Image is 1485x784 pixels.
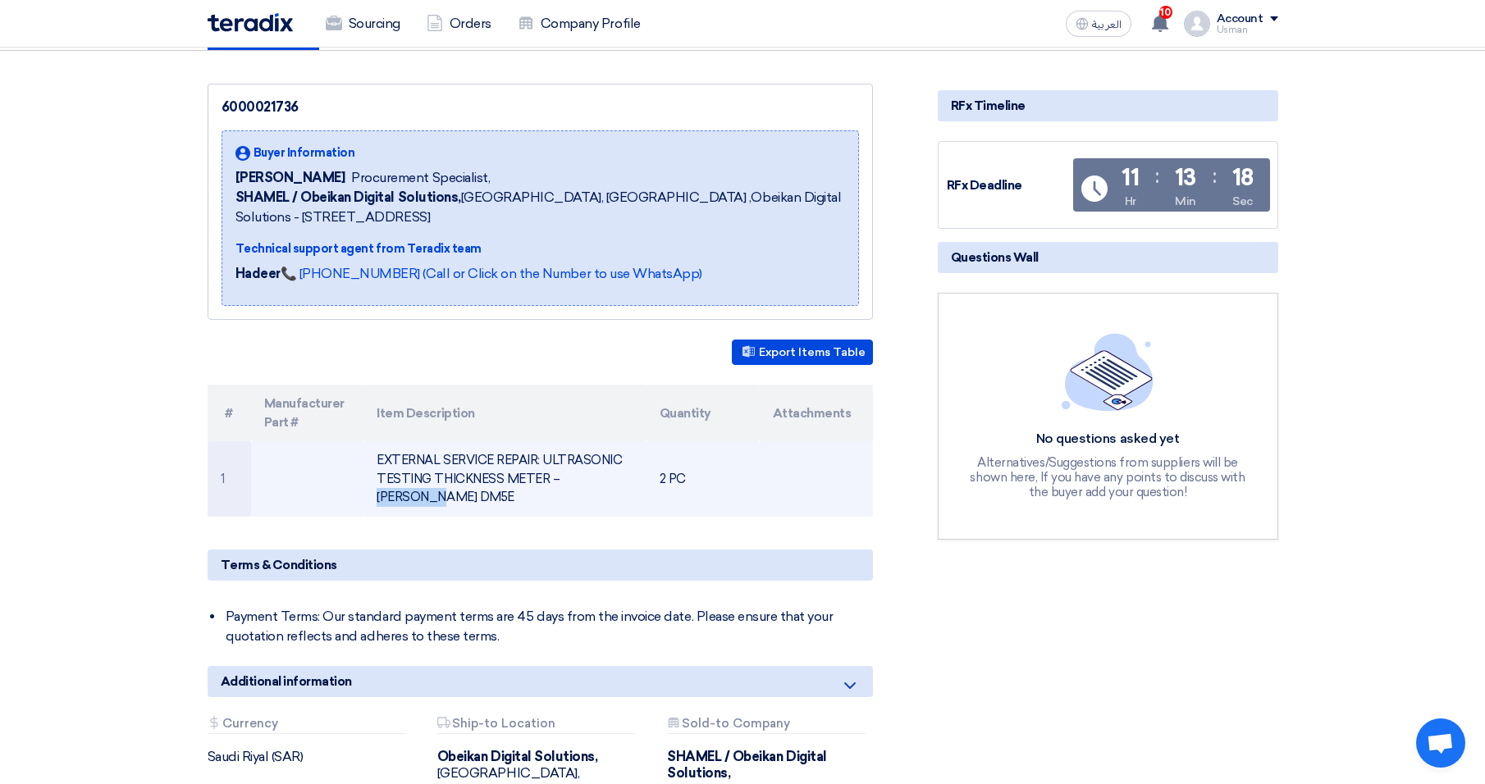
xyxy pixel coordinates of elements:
[281,266,702,281] a: 📞 [PHONE_NUMBER] (Call or Click on the Number to use WhatsApp)
[363,385,647,441] th: Item Description
[208,441,251,517] td: 1
[208,717,406,734] div: Currency
[208,13,293,32] img: Teradix logo
[1125,193,1136,210] div: Hr
[363,441,647,517] td: EXTERNAL SERVICE REPAIR: ULTRASONIC TESTING THICKNESS METER – [PERSON_NAME] DM5E
[1122,166,1139,189] div: 11
[1175,193,1196,210] div: Min
[1217,25,1278,34] div: Usman
[224,600,873,653] li: Payment Terms: Our standard payment terms are 45 days from the invoice date. Please ensure that y...
[1217,12,1263,26] div: Account
[1092,19,1122,30] span: العربية
[505,6,654,42] a: Company Profile
[1184,11,1210,37] img: profile_test.png
[1232,166,1254,189] div: 18
[235,189,461,205] b: SHAMEL / Obeikan Digital Solutions,
[222,98,859,117] div: 6000021736
[732,340,873,365] button: Export Items Table
[647,385,760,441] th: Quantity
[221,672,352,691] span: Additional information
[1175,166,1196,189] div: 13
[437,749,598,764] b: Obeikan Digital Solutions,
[667,717,866,734] div: Sold-to Company
[235,168,345,188] span: [PERSON_NAME]
[647,441,760,517] td: 2 PC
[221,556,337,574] span: Terms & Conditions
[208,749,413,765] div: Saudi Riyal (SAR)
[1066,11,1131,37] button: العربية
[254,144,355,162] span: Buyer Information
[235,266,281,281] strong: Hadeer
[1159,6,1172,19] span: 10
[351,168,490,188] span: Procurement Specialist,
[1062,333,1154,410] img: empty_state_list.svg
[313,6,414,42] a: Sourcing
[760,385,873,441] th: Attachments
[968,455,1247,499] div: Alternatives/Suggestions from suppliers will be shown here, If you have any points to discuss wit...
[1213,162,1217,191] div: :
[437,717,636,734] div: Ship-to Location
[667,749,826,781] b: SHAMEL / Obeikan Digital Solutions,
[208,385,251,441] th: #
[1232,193,1253,210] div: Sec
[938,90,1278,121] div: RFx Timeline
[968,431,1247,448] div: No questions asked yet
[414,6,505,42] a: Orders
[1416,718,1465,768] div: Open chat
[251,385,364,441] th: Manufacturer Part #
[1155,162,1159,191] div: :
[235,240,845,258] div: Technical support agent from Teradix team
[947,176,1070,195] div: RFx Deadline
[951,248,1039,267] span: Questions Wall
[235,188,845,227] span: [GEOGRAPHIC_DATA], [GEOGRAPHIC_DATA] ,Obeikan Digital Solutions - [STREET_ADDRESS]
